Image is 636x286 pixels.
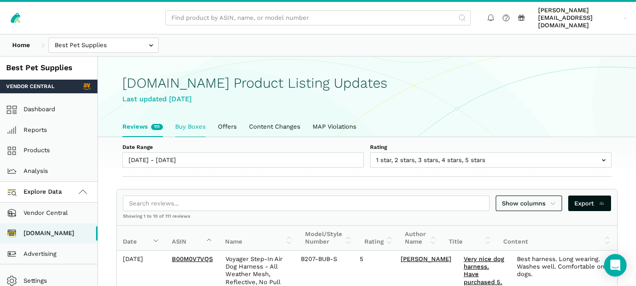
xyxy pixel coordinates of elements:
[497,226,617,251] th: Content: activate to sort column ascending
[117,226,166,251] th: Date: activate to sort column ascending
[151,124,163,130] span: New reviews in the last week
[122,94,612,105] div: Last updated [DATE]
[568,196,611,211] a: Export
[6,38,36,53] a: Home
[401,255,451,262] a: [PERSON_NAME]
[538,7,620,30] span: [PERSON_NAME][EMAIL_ADDRESS][DOMAIN_NAME]
[48,38,159,53] input: Best Pet Supplies
[6,82,55,90] span: Vendor Central
[358,226,399,251] th: Rating: activate to sort column ascending
[370,143,612,151] label: Rating
[535,5,630,31] a: [PERSON_NAME][EMAIL_ADDRESS][DOMAIN_NAME]
[502,199,556,208] span: Show columns
[496,196,563,211] a: Show columns
[464,255,504,286] a: Very nice dog harness. Have purchased 5.
[122,75,612,91] h1: [DOMAIN_NAME] Product Listing Updates
[6,63,91,74] div: Best Pet Supplies
[123,196,490,211] input: Search reviews...
[306,117,362,137] a: MAP Violations
[122,143,364,151] label: Date Range
[574,199,605,208] span: Export
[117,213,617,225] div: Showing 1 to 10 of 111 reviews
[517,255,611,278] div: Best harness. Long wearing. Washes well. Comfortable on dogs.
[243,117,306,137] a: Content Changes
[169,117,212,137] a: Buy Boxes
[165,10,471,26] input: Find product by ASIN, name, or model number
[166,226,219,251] th: ASIN: activate to sort column ascending
[172,255,213,262] a: B00M0V7VQS
[116,117,169,137] a: Reviews111
[219,226,299,251] th: Name: activate to sort column ascending
[9,187,62,198] span: Explore Data
[399,226,443,251] th: Author Name: activate to sort column ascending
[443,226,497,251] th: Title: activate to sort column ascending
[299,226,358,251] th: Model/Style Number: activate to sort column ascending
[604,254,627,277] div: Open Intercom Messenger
[370,152,612,168] input: 1 star, 2 stars, 3 stars, 4 stars, 5 stars
[212,117,243,137] a: Offers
